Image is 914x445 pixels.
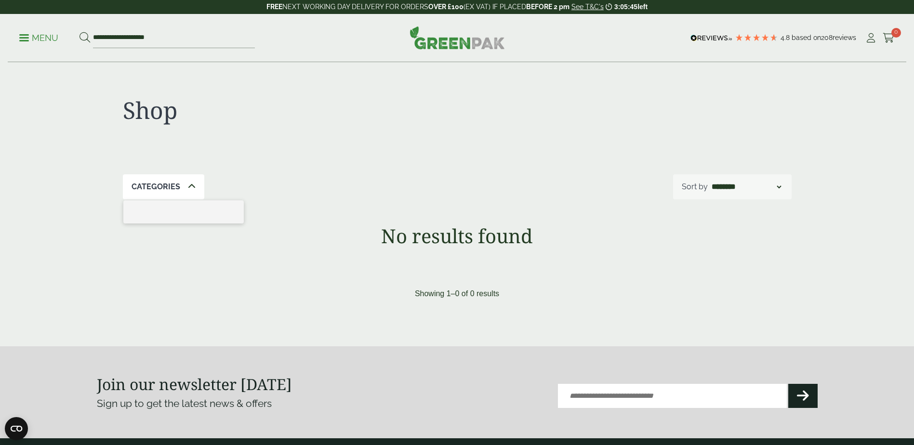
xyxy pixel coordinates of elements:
[833,34,856,41] span: reviews
[97,396,421,411] p: Sign up to get the latest news & offers
[97,224,818,248] h1: No results found
[883,31,895,45] a: 0
[792,34,821,41] span: Based on
[637,3,648,11] span: left
[690,35,732,41] img: REVIEWS.io
[614,3,637,11] span: 3:05:45
[266,3,282,11] strong: FREE
[526,3,570,11] strong: BEFORE 2 pm
[821,34,833,41] span: 208
[891,28,901,38] span: 0
[132,181,180,193] p: Categories
[735,33,778,42] div: 4.79 Stars
[410,26,505,49] img: GreenPak Supplies
[19,32,58,42] a: Menu
[781,34,792,41] span: 4.8
[710,181,783,193] select: Shop order
[123,96,457,124] h1: Shop
[865,33,877,43] i: My Account
[428,3,464,11] strong: OVER £100
[682,181,708,193] p: Sort by
[19,32,58,44] p: Menu
[571,3,604,11] a: See T&C's
[97,374,292,394] strong: Join our newsletter [DATE]
[415,288,499,300] p: Showing 1–0 of 0 results
[5,417,28,440] button: Open CMP widget
[883,33,895,43] i: Cart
